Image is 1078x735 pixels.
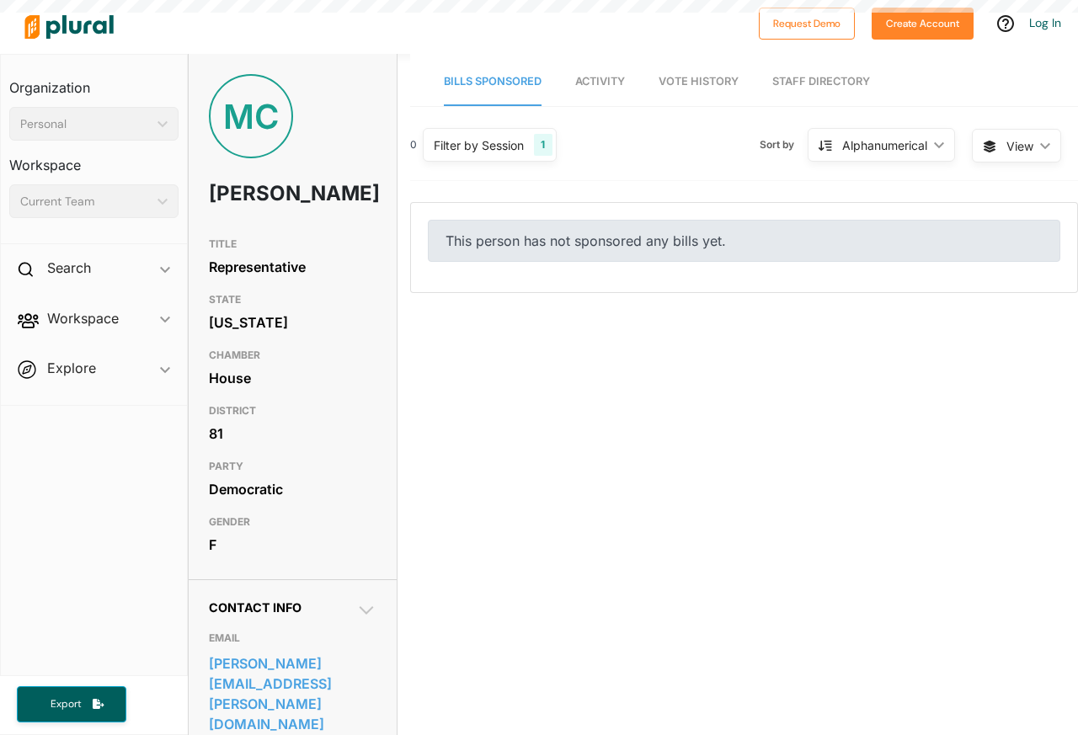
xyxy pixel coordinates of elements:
[20,193,151,210] div: Current Team
[17,686,126,722] button: Export
[209,365,376,391] div: House
[209,345,376,365] h3: CHAMBER
[759,13,855,31] a: Request Demo
[209,628,376,648] h3: EMAIL
[209,421,376,446] div: 81
[39,697,93,711] span: Export
[209,600,302,615] span: Contact Info
[575,75,625,88] span: Activity
[872,8,974,40] button: Create Account
[20,115,151,133] div: Personal
[209,254,376,280] div: Representative
[434,136,524,154] div: Filter by Session
[9,63,179,100] h3: Organization
[209,310,376,335] div: [US_STATE]
[659,58,739,106] a: Vote History
[428,220,1060,262] div: This person has not sponsored any bills yet.
[209,456,376,477] h3: PARTY
[759,8,855,40] button: Request Demo
[534,134,552,156] div: 1
[209,512,376,532] h3: GENDER
[444,58,542,106] a: Bills Sponsored
[444,75,542,88] span: Bills Sponsored
[575,58,625,106] a: Activity
[209,234,376,254] h3: TITLE
[760,137,808,152] span: Sort by
[772,58,870,106] a: Staff Directory
[209,168,310,219] h1: [PERSON_NAME]
[209,290,376,310] h3: STATE
[410,137,417,152] div: 0
[209,477,376,502] div: Democratic
[872,13,974,31] a: Create Account
[842,136,927,154] div: Alphanumerical
[1006,137,1033,155] span: View
[659,75,739,88] span: Vote History
[1029,15,1061,30] a: Log In
[209,74,293,158] div: MC
[47,258,91,277] h2: Search
[209,532,376,557] div: F
[209,401,376,421] h3: DISTRICT
[9,141,179,178] h3: Workspace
